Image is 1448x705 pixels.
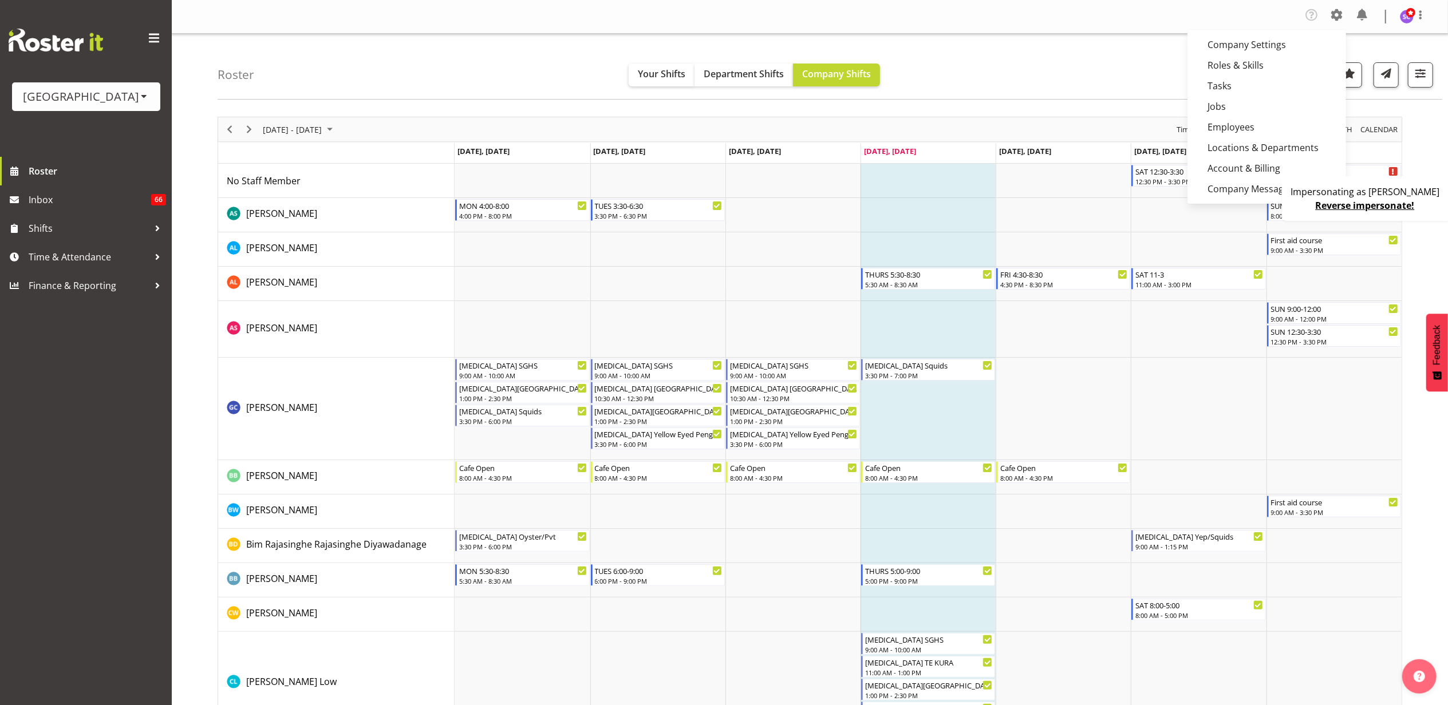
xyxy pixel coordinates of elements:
div: 8:00 AM - 4:30 PM [459,473,586,482]
span: Company Shifts [802,68,871,80]
div: [MEDICAL_DATA] Squids [865,359,992,371]
td: Alesana Lafoga resource [218,232,455,267]
span: Time Scale [1175,122,1213,137]
div: Next [239,117,259,141]
div: 9:00 AM - 10:00 AM [459,371,586,380]
td: Alex Laverty resource [218,267,455,301]
div: [MEDICAL_DATA] Yep/Squids [1135,530,1262,542]
button: August 25 - 31, 2025 [261,122,338,137]
div: Bradley Barton"s event - TUES 6:00-9:00 Begin From Tuesday, August 26, 2025 at 6:00:00 PM GMT+12:... [591,564,725,586]
div: Argus Chay"s event - T3 MIDDLE SCHOOL Begin From Tuesday, August 26, 2025 at 1:00:00 PM GMT+12:00... [591,405,725,426]
div: Previous [220,117,239,141]
div: 12:30 PM - 3:30 PM [1135,177,1262,186]
span: [PERSON_NAME] [246,572,317,585]
div: [MEDICAL_DATA][GEOGRAPHIC_DATA] [595,405,722,417]
a: Tasks [1187,76,1346,96]
div: Argus Chay"s event - T3 SGHS Begin From Tuesday, August 26, 2025 at 9:00:00 AM GMT+12:00 Ends At ... [591,359,725,381]
a: Bim Rajasinghe Rajasinghe Diyawadanage [246,537,427,551]
div: Cafe Open [730,462,857,473]
div: Alex Sansom"s event - SUN 9:00-12:00 Begin From Sunday, August 31, 2025 at 9:00:00 AM GMT+12:00 E... [1267,302,1401,324]
div: [MEDICAL_DATA] [GEOGRAPHIC_DATA] [730,382,857,394]
div: [MEDICAL_DATA][GEOGRAPHIC_DATA] [730,405,857,417]
button: Your Shifts [629,64,695,86]
span: 66 [151,194,166,205]
div: SAT 8:00-5:00 [1135,599,1262,611]
span: [PERSON_NAME] [246,504,317,516]
div: [MEDICAL_DATA] SGHS [730,359,857,371]
div: Argus Chay"s event - T3 MIDDLE SCHOOL Begin From Wednesday, August 27, 2025 at 1:00:00 PM GMT+12:... [726,405,860,426]
span: Inbox [29,191,151,208]
button: Company Shifts [793,64,880,86]
div: 3:30 PM - 6:00 PM [459,542,586,551]
span: [DATE], [DATE] [864,146,916,156]
a: Company Settings [1187,34,1346,55]
div: 1:00 PM - 2:30 PM [865,691,992,700]
div: Bailey Blomfield"s event - Cafe Open Begin From Tuesday, August 26, 2025 at 8:00:00 AM GMT+12:00 ... [591,461,725,483]
a: [PERSON_NAME] [246,207,317,220]
div: Alex Sansom"s event - SUN 12:30-3:30 Begin From Sunday, August 31, 2025 at 12:30:00 PM GMT+12:00 ... [1267,325,1401,347]
div: TUES 6:00-9:00 [595,565,722,576]
a: [PERSON_NAME] [246,469,317,482]
a: No Staff Member [227,174,301,188]
div: [MEDICAL_DATA] Yellow Eyed Penguins [595,428,722,439]
div: First aid course [1271,496,1398,508]
button: Previous [222,122,238,137]
div: [MEDICAL_DATA] Oyster/Pvt [459,530,586,542]
span: [DATE], [DATE] [999,146,1051,156]
div: SUN 9:00-12:00 [1271,303,1398,314]
span: [DATE] - [DATE] [262,122,323,137]
div: [MEDICAL_DATA] TE KURA [865,656,992,668]
button: Highlight an important date within the roster. [1337,62,1362,88]
button: Month [1359,122,1400,137]
div: Argus Chay"s event - T3 Squids Begin From Monday, August 25, 2025 at 3:30:00 PM GMT+12:00 Ends At... [455,405,589,426]
div: Alex Laverty"s event - THURS 5:30-8:30 Begin From Thursday, August 28, 2025 at 5:30:00 AM GMT+12:... [861,268,995,290]
div: [MEDICAL_DATA][GEOGRAPHIC_DATA] [865,679,992,691]
div: 3:30 PM - 6:00 PM [730,439,857,449]
span: Feedback [1432,325,1442,365]
div: 12:30 PM - 3:30 PM [1271,337,1398,346]
td: Bradley Barton resource [218,563,455,597]
div: Argus Chay"s event - T3 ST PATRICKS SCHOOL Begin From Wednesday, August 27, 2025 at 10:30:00 AM G... [726,382,860,403]
div: [GEOGRAPHIC_DATA] [23,88,149,105]
div: Argus Chay"s event - T3 ST PATRICKS SCHOOL Begin From Tuesday, August 26, 2025 at 10:30:00 AM GMT... [591,382,725,403]
div: 1:00 PM - 2:30 PM [459,394,586,403]
span: [PERSON_NAME] [246,241,317,254]
span: calendar [1359,122,1399,137]
div: [MEDICAL_DATA] SGHS [459,359,586,371]
td: No Staff Member resource [218,164,455,198]
div: THURS 5:00-9:00 [865,565,992,576]
div: 11:00 AM - 1:00 PM [865,668,992,677]
td: Ben Wyatt resource [218,494,455,529]
div: [MEDICAL_DATA] SGHS [595,359,722,371]
img: stephen-cook564.jpg [1400,10,1414,23]
span: [PERSON_NAME] Low [246,675,337,688]
div: 8:00 AM - 5:00 PM [1135,611,1262,620]
div: 9:00 AM - 1:15 PM [1135,542,1262,551]
img: help-xxl-2.png [1414,671,1425,682]
div: Argus Chay"s event - T3 MIDDLE SCHOOL Begin From Monday, August 25, 2025 at 1:00:00 PM GMT+12:00 ... [455,382,589,403]
span: [DATE], [DATE] [457,146,510,156]
span: [PERSON_NAME] [246,322,317,334]
div: 4:30 PM - 8:30 PM [1000,280,1127,289]
td: Cain Wilson resource [218,597,455,632]
div: Ben Wyatt"s event - First aid course Begin From Sunday, August 31, 2025 at 9:00:00 AM GMT+12:00 E... [1267,496,1401,517]
span: [DATE], [DATE] [594,146,646,156]
div: Ajay Smith"s event - SUN 8-12 Begin From Sunday, August 31, 2025 at 8:00:00 AM GMT+12:00 Ends At ... [1267,199,1401,221]
div: 8:00 AM - 12:00 PM [1271,211,1398,220]
div: Argus Chay"s event - T3 Yellow Eyed Penguins Begin From Tuesday, August 26, 2025 at 3:30:00 PM GM... [591,427,725,449]
div: 6:00 PM - 9:00 PM [595,576,722,585]
div: SAT 12:30-3:30 [1135,165,1262,177]
td: Ajay Smith resource [218,198,455,232]
div: 11:00 AM - 3:00 PM [1135,280,1262,289]
div: Bradley Barton"s event - MON 5:30-8:30 Begin From Monday, August 25, 2025 at 5:30:00 AM GMT+12:00... [455,564,589,586]
div: MON 5:30-8:30 [459,565,586,576]
div: Cafe Open [1000,462,1127,473]
div: 3:30 PM - 6:00 PM [459,417,586,426]
div: Bim Rajasinghe Rajasinghe Diyawadanage"s event - T3 Yep/Squids Begin From Saturday, August 30, 20... [1131,530,1265,552]
td: Bailey Blomfield resource [218,460,455,494]
div: Alex Laverty"s event - SAT 11-3 Begin From Saturday, August 30, 2025 at 11:00:00 AM GMT+12:00 End... [1131,268,1265,290]
button: Filter Shifts [1408,62,1433,88]
img: Rosterit website logo [9,29,103,52]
